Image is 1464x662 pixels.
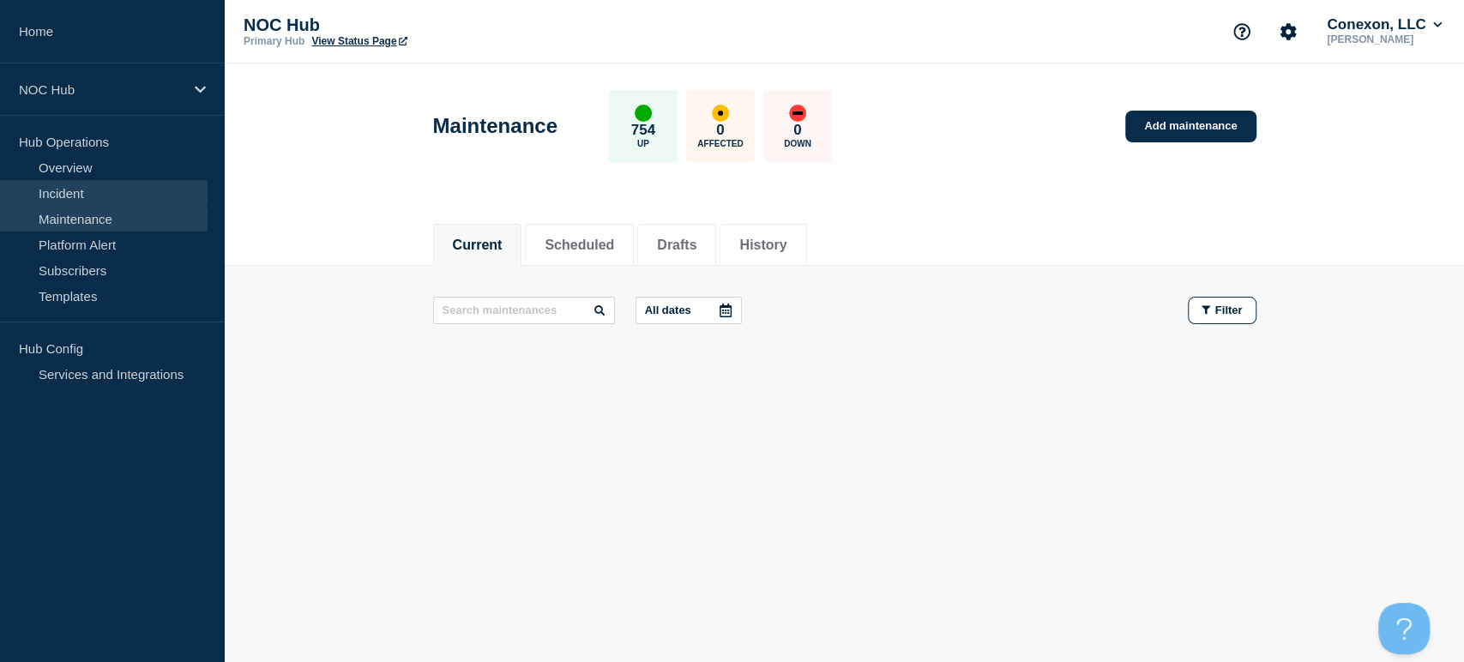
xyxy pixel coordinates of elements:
iframe: Help Scout Beacon - Open [1378,603,1430,654]
p: All dates [645,304,691,316]
div: affected [712,105,729,122]
h1: Maintenance [433,114,557,138]
p: 0 [793,122,801,139]
button: Filter [1188,297,1256,324]
p: 754 [631,122,655,139]
button: Drafts [657,238,696,253]
button: History [739,238,786,253]
p: Up [637,139,649,148]
a: Add maintenance [1125,111,1256,142]
input: Search maintenances [433,297,615,324]
div: up [635,105,652,122]
p: 0 [716,122,724,139]
div: down [789,105,806,122]
p: [PERSON_NAME] [1323,33,1445,45]
span: Filter [1215,304,1243,316]
button: Support [1224,14,1260,50]
p: NOC Hub [19,82,184,97]
button: All dates [636,297,742,324]
button: Account settings [1270,14,1306,50]
p: Down [784,139,811,148]
p: Primary Hub [244,35,304,47]
p: NOC Hub [244,15,587,35]
button: Scheduled [545,238,614,253]
p: Affected [697,139,743,148]
button: Current [453,238,503,253]
button: Conexon, LLC [1323,16,1445,33]
a: View Status Page [311,35,407,47]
